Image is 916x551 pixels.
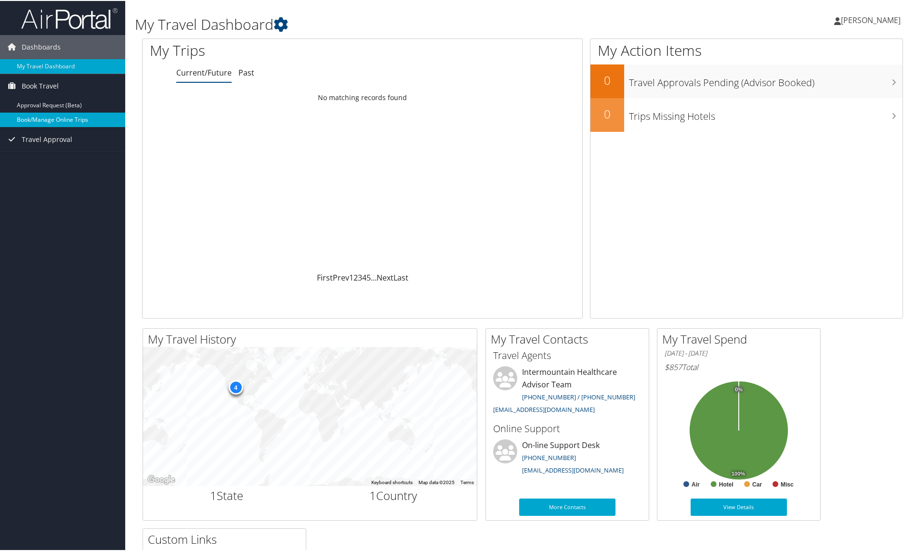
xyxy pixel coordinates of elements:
[371,271,377,282] span: …
[493,421,641,435] h3: Online Support
[665,348,813,357] h6: [DATE] - [DATE]
[317,487,470,503] h2: Country
[358,271,362,282] a: 3
[590,105,624,121] h2: 0
[145,473,177,485] img: Google
[834,5,910,34] a: [PERSON_NAME]
[145,473,177,485] a: Open this area in Google Maps (opens a new window)
[210,487,217,502] span: 1
[21,6,118,29] img: airportal-logo.png
[460,479,474,484] a: Terms
[150,39,392,60] h1: My Trips
[369,487,376,502] span: 1
[371,478,413,485] button: Keyboard shortcuts
[590,64,903,97] a: 0Travel Approvals Pending (Advisor Booked)
[522,452,576,461] a: [PHONE_NUMBER]
[143,88,582,105] td: No matching records found
[150,487,303,503] h2: State
[22,127,72,151] span: Travel Approval
[692,480,700,487] text: Air
[732,470,745,476] tspan: 100%
[148,530,306,547] h2: Custom Links
[590,39,903,60] h1: My Action Items
[522,392,635,400] a: [PHONE_NUMBER] / [PHONE_NUMBER]
[519,498,615,515] a: More Contacts
[491,330,649,346] h2: My Travel Contacts
[419,479,455,484] span: Map data ©2025
[176,66,232,77] a: Current/Future
[590,97,903,131] a: 0Trips Missing Hotels
[662,330,820,346] h2: My Travel Spend
[228,379,243,394] div: 4
[522,465,624,474] a: [EMAIL_ADDRESS][DOMAIN_NAME]
[841,14,901,25] span: [PERSON_NAME]
[353,271,358,282] a: 2
[735,386,743,392] tspan: 0%
[393,271,408,282] a: Last
[238,66,254,77] a: Past
[135,13,652,34] h1: My Travel Dashboard
[665,361,682,372] span: $857
[349,271,353,282] a: 1
[362,271,366,282] a: 4
[333,271,349,282] a: Prev
[752,480,762,487] text: Car
[691,498,787,515] a: View Details
[377,271,393,282] a: Next
[781,480,794,487] text: Misc
[493,404,595,413] a: [EMAIL_ADDRESS][DOMAIN_NAME]
[22,73,59,97] span: Book Travel
[488,365,646,417] li: Intermountain Healthcare Advisor Team
[493,348,641,361] h3: Travel Agents
[148,330,477,346] h2: My Travel History
[317,271,333,282] a: First
[488,438,646,478] li: On-line Support Desk
[629,104,903,122] h3: Trips Missing Hotels
[719,480,733,487] text: Hotel
[590,71,624,88] h2: 0
[366,271,371,282] a: 5
[629,70,903,89] h3: Travel Approvals Pending (Advisor Booked)
[665,361,813,372] h6: Total
[22,34,61,58] span: Dashboards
